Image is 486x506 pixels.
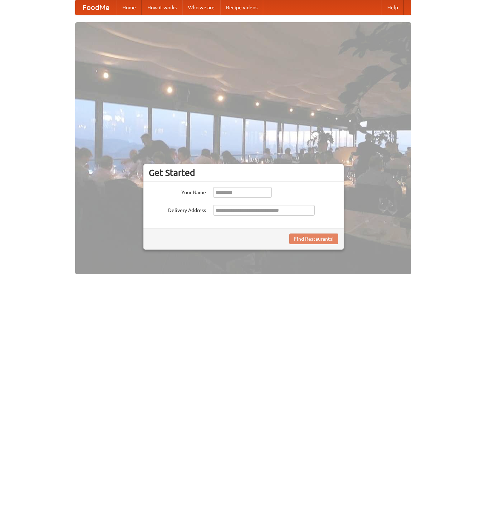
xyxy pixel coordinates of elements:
[75,0,117,15] a: FoodMe
[149,187,206,196] label: Your Name
[289,234,338,244] button: Find Restaurants!
[142,0,182,15] a: How it works
[220,0,263,15] a: Recipe videos
[117,0,142,15] a: Home
[149,205,206,214] label: Delivery Address
[182,0,220,15] a: Who we are
[149,167,338,178] h3: Get Started
[382,0,404,15] a: Help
